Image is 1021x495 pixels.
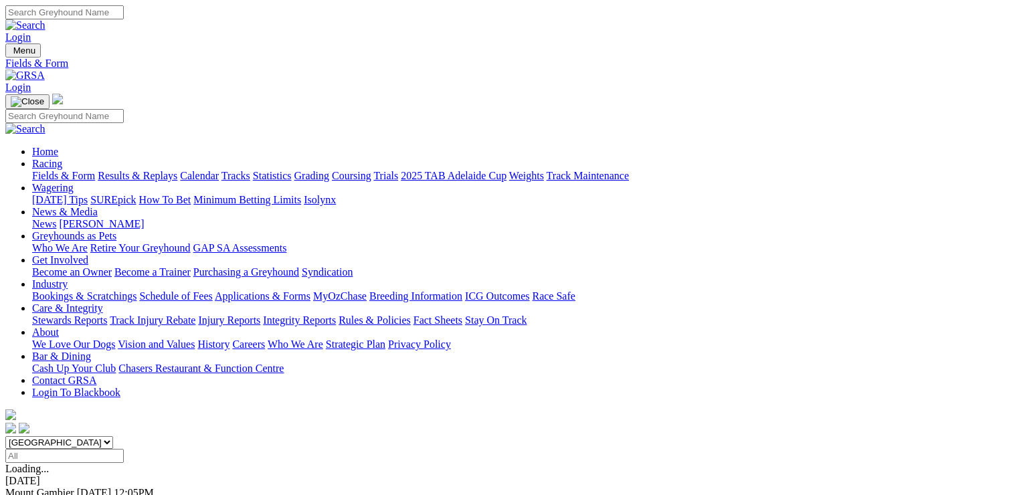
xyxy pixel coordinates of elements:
[32,314,107,326] a: Stewards Reports
[32,290,1016,302] div: Industry
[369,290,462,302] a: Breeding Information
[32,314,1016,326] div: Care & Integrity
[32,146,58,157] a: Home
[90,242,191,254] a: Retire Your Greyhound
[11,96,44,107] img: Close
[32,242,1016,254] div: Greyhounds as Pets
[193,242,287,254] a: GAP SA Assessments
[32,290,136,302] a: Bookings & Scratchings
[509,170,544,181] a: Weights
[5,94,50,109] button: Toggle navigation
[339,314,411,326] a: Rules & Policies
[32,338,115,350] a: We Love Our Dogs
[268,338,323,350] a: Who We Are
[32,230,116,241] a: Greyhounds as Pets
[5,5,124,19] input: Search
[5,423,16,433] img: facebook.svg
[32,170,1016,182] div: Racing
[32,338,1016,351] div: About
[90,194,136,205] a: SUREpick
[465,314,527,326] a: Stay On Track
[19,423,29,433] img: twitter.svg
[332,170,371,181] a: Coursing
[32,375,96,386] a: Contact GRSA
[32,206,98,217] a: News & Media
[118,338,195,350] a: Vision and Values
[5,475,1016,487] div: [DATE]
[5,43,41,58] button: Toggle navigation
[232,338,265,350] a: Careers
[547,170,629,181] a: Track Maintenance
[5,109,124,123] input: Search
[32,387,120,398] a: Login To Blackbook
[32,363,116,374] a: Cash Up Your Club
[304,194,336,205] a: Isolynx
[5,19,45,31] img: Search
[32,254,88,266] a: Get Involved
[294,170,329,181] a: Grading
[413,314,462,326] a: Fact Sheets
[193,266,299,278] a: Purchasing a Greyhound
[52,94,63,104] img: logo-grsa-white.png
[32,363,1016,375] div: Bar & Dining
[5,31,31,43] a: Login
[114,266,191,278] a: Become a Trainer
[193,194,301,205] a: Minimum Betting Limits
[139,290,212,302] a: Schedule of Fees
[197,338,229,350] a: History
[263,314,336,326] a: Integrity Reports
[465,290,529,302] a: ICG Outcomes
[5,123,45,135] img: Search
[5,449,124,463] input: Select date
[32,278,68,290] a: Industry
[5,70,45,82] img: GRSA
[198,314,260,326] a: Injury Reports
[313,290,367,302] a: MyOzChase
[139,194,191,205] a: How To Bet
[32,194,88,205] a: [DATE] Tips
[59,218,144,229] a: [PERSON_NAME]
[32,158,62,169] a: Racing
[32,218,1016,230] div: News & Media
[532,290,575,302] a: Race Safe
[5,463,49,474] span: Loading...
[32,266,112,278] a: Become an Owner
[326,338,385,350] a: Strategic Plan
[373,170,398,181] a: Trials
[32,351,91,362] a: Bar & Dining
[32,194,1016,206] div: Wagering
[5,409,16,420] img: logo-grsa-white.png
[215,290,310,302] a: Applications & Forms
[110,314,195,326] a: Track Injury Rebate
[98,170,177,181] a: Results & Replays
[118,363,284,374] a: Chasers Restaurant & Function Centre
[32,266,1016,278] div: Get Involved
[253,170,292,181] a: Statistics
[302,266,353,278] a: Syndication
[32,182,74,193] a: Wagering
[388,338,451,350] a: Privacy Policy
[32,302,103,314] a: Care & Integrity
[180,170,219,181] a: Calendar
[5,58,1016,70] a: Fields & Form
[32,242,88,254] a: Who We Are
[32,326,59,338] a: About
[32,218,56,229] a: News
[401,170,506,181] a: 2025 TAB Adelaide Cup
[221,170,250,181] a: Tracks
[5,82,31,93] a: Login
[32,170,95,181] a: Fields & Form
[13,45,35,56] span: Menu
